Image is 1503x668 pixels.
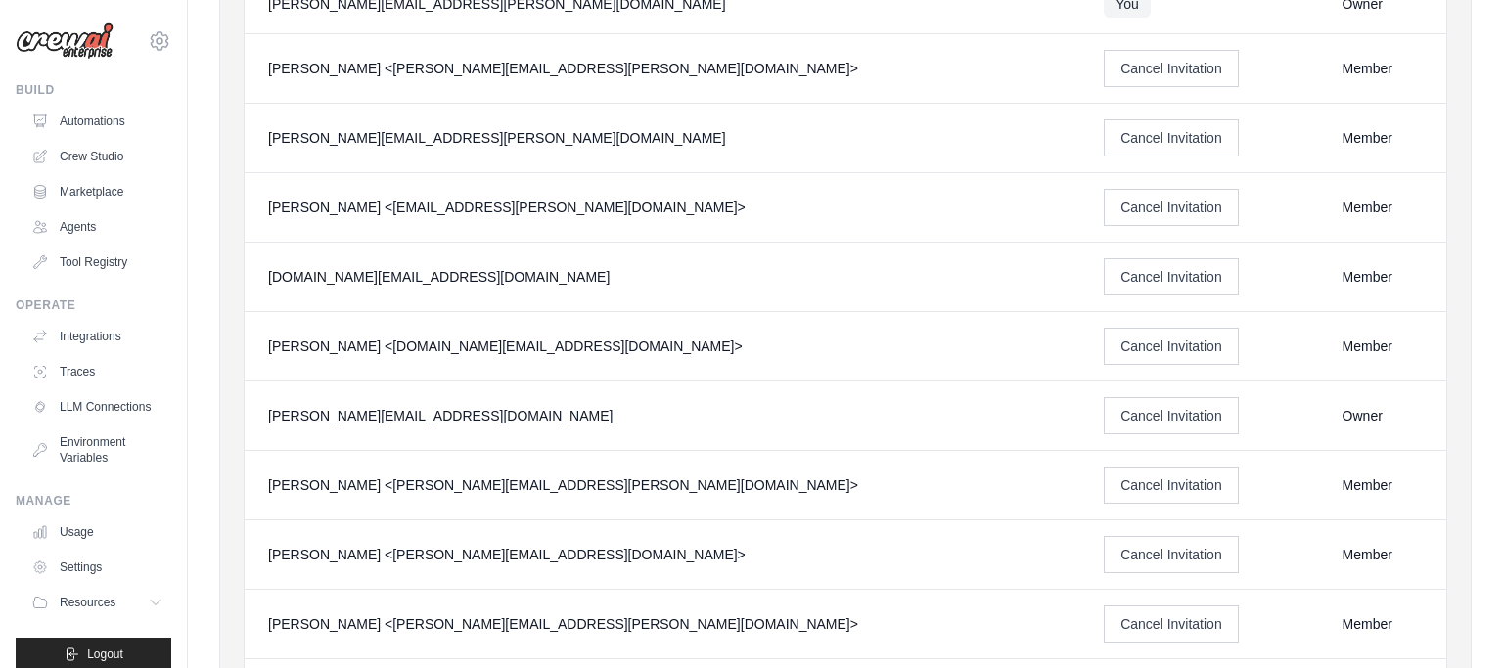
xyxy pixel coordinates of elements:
a: LLM Connections [23,391,171,423]
div: [PERSON_NAME] <[DOMAIN_NAME][EMAIL_ADDRESS][DOMAIN_NAME]> [268,336,1057,356]
a: Integrations [23,321,171,352]
div: Member [1343,128,1423,148]
a: Environment Variables [23,426,171,473]
img: Logo [16,22,114,60]
button: Cancel Invitation [1104,50,1239,87]
div: Member [1343,614,1423,634]
div: Operate [16,297,171,313]
a: Agents [23,211,171,243]
div: [PERSON_NAME] <[EMAIL_ADDRESS][PERSON_NAME][DOMAIN_NAME]> [268,198,1057,217]
button: Cancel Invitation [1104,119,1239,156]
a: Tool Registry [23,246,171,278]
span: Resources [60,595,115,610]
button: Cancel Invitation [1104,189,1239,226]
div: [PERSON_NAME] <[PERSON_NAME][EMAIL_ADDRESS][PERSON_NAME][DOMAIN_NAME]> [268,614,1057,634]
div: [PERSON_NAME][EMAIL_ADDRESS][DOMAIN_NAME] [268,406,1057,425]
div: Member [1343,267,1423,287]
a: Marketplace [23,176,171,207]
span: Logout [87,646,123,662]
div: Member [1343,475,1423,495]
div: Member [1343,59,1423,78]
div: [PERSON_NAME] <[PERSON_NAME][EMAIL_ADDRESS][PERSON_NAME][DOMAIN_NAME]> [268,59,1057,78]
button: Cancel Invitation [1104,258,1239,295]
a: Crew Studio [23,141,171,172]
div: Build [16,82,171,98]
button: Cancel Invitation [1104,397,1239,434]
button: Cancel Invitation [1104,536,1239,573]
div: [DOMAIN_NAME][EMAIL_ADDRESS][DOMAIN_NAME] [268,267,1057,287]
button: Cancel Invitation [1104,605,1239,643]
div: Member [1343,545,1423,564]
div: [PERSON_NAME] <[PERSON_NAME][EMAIL_ADDRESS][PERSON_NAME][DOMAIN_NAME]> [268,475,1057,495]
a: Traces [23,356,171,387]
div: Manage [16,493,171,509]
button: Cancel Invitation [1104,467,1239,504]
a: Automations [23,106,171,137]
a: Usage [23,516,171,548]
button: Cancel Invitation [1104,328,1239,365]
div: [PERSON_NAME] <[PERSON_NAME][EMAIL_ADDRESS][DOMAIN_NAME]> [268,545,1057,564]
div: Owner [1343,406,1423,425]
div: Member [1343,336,1423,356]
div: [PERSON_NAME][EMAIL_ADDRESS][PERSON_NAME][DOMAIN_NAME] [268,128,1057,148]
button: Resources [23,587,171,618]
div: Member [1343,198,1423,217]
a: Settings [23,552,171,583]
